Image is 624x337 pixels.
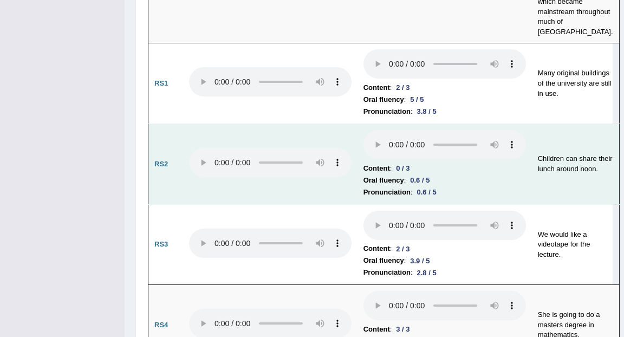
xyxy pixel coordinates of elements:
b: Content [363,243,390,255]
b: Content [363,82,390,94]
td: Many original buildings of the university are still in use. [532,43,619,124]
div: 3.8 / 5 [413,106,441,117]
b: RS3 [154,240,168,248]
b: Pronunciation [363,267,411,278]
div: 3.9 / 5 [406,255,434,267]
td: Children can share their lunch around noon. [532,124,619,205]
li: : [363,243,526,255]
li: : [363,267,526,278]
div: 2 / 3 [392,243,414,255]
div: 3 / 3 [392,323,414,335]
b: RS1 [154,79,168,87]
div: 0 / 3 [392,163,414,174]
div: 0.6 / 5 [406,174,434,186]
li: : [363,255,526,267]
li: : [363,106,526,118]
li: : [363,174,526,186]
li: : [363,94,526,106]
b: Content [363,163,390,174]
div: 5 / 5 [406,94,428,105]
li: : [363,163,526,174]
b: Oral fluency [363,94,404,106]
b: Oral fluency [363,174,404,186]
td: We would like a videotape for the lecture. [532,204,619,285]
div: 0.6 / 5 [413,186,441,198]
b: Content [363,323,390,335]
div: 2.8 / 5 [413,267,441,278]
li: : [363,82,526,94]
b: Pronunciation [363,106,411,118]
b: RS4 [154,321,168,329]
li: : [363,186,526,198]
div: 2 / 3 [392,82,414,93]
li: : [363,323,526,335]
b: Oral fluency [363,255,404,267]
b: Pronunciation [363,186,411,198]
b: RS2 [154,160,168,168]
